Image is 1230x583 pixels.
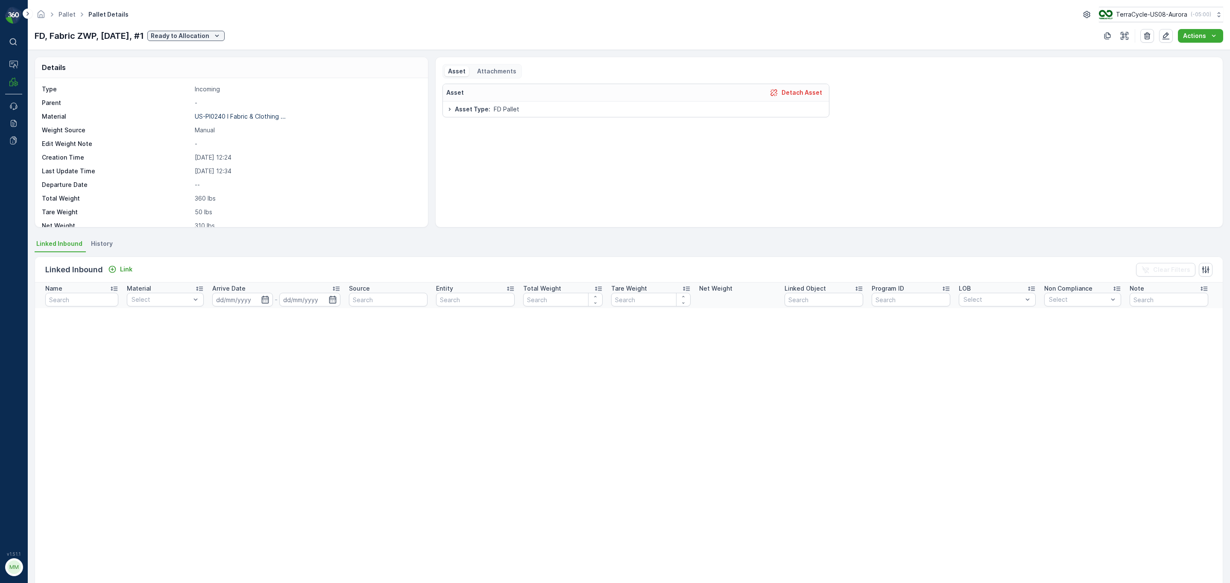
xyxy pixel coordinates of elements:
input: dd/mm/yyyy [212,293,273,306]
p: Parent [42,99,191,107]
input: Search [523,293,603,306]
p: Arrive Date [212,284,246,293]
p: - [195,99,419,107]
img: image_ci7OI47.png [1099,10,1113,19]
p: Clear Filters [1153,265,1190,274]
p: Asset [448,67,466,76]
input: Search [1130,293,1208,306]
p: - [195,140,419,148]
p: Type [42,85,191,93]
p: Detach Asset [782,88,822,97]
p: Incoming [195,85,419,93]
input: Search [436,293,515,306]
p: Asset [446,88,464,97]
p: Tare Weight [42,208,191,216]
p: Attachments [476,67,516,76]
p: Material [127,284,151,293]
p: 310 lbs [195,222,419,230]
img: logo [5,7,22,24]
p: Weight Source [42,126,191,134]
p: ( -05:00 ) [1191,11,1211,18]
p: Actions [1183,32,1206,40]
p: Linked Object [785,284,826,293]
p: - [275,294,278,305]
span: History [91,239,113,248]
p: Ready to Allocation [151,32,209,40]
button: Clear Filters [1136,263,1195,277]
p: Total Weight [523,284,561,293]
button: Link [105,264,136,274]
p: [DATE] 12:34 [195,167,419,175]
button: MM [5,558,22,576]
p: LOB [959,284,971,293]
span: FD Pallet [494,105,519,114]
p: Entity [436,284,453,293]
p: Tare Weight [611,284,647,293]
input: dd/mm/yyyy [279,293,340,306]
span: Pallet Details [87,10,130,19]
p: Linked Inbound [45,264,103,276]
p: US-PI0240 I Fabric & Clothing ... [195,113,286,120]
p: Material [42,112,191,121]
p: Net Weight [699,284,732,293]
span: Asset Type : [455,105,490,114]
p: -- [195,181,419,189]
span: Linked Inbound [36,239,82,248]
p: Link [120,265,132,274]
button: Detach Asset [766,87,826,98]
p: 50 lbs [195,208,419,216]
p: Departure Date [42,181,191,189]
p: Select [963,295,1022,304]
p: Source [349,284,370,293]
p: Name [45,284,62,293]
div: MM [7,560,21,574]
a: Homepage [36,13,46,20]
button: Ready to Allocation [147,31,225,41]
p: Note [1130,284,1144,293]
p: Manual [195,126,419,134]
input: Search [785,293,863,306]
p: Program ID [872,284,904,293]
button: Actions [1178,29,1223,43]
p: Edit Weight Note [42,140,191,148]
button: TerraCycle-US08-Aurora(-05:00) [1099,7,1223,22]
p: Net Weight [42,222,191,230]
p: Select [132,295,190,304]
p: Select [1049,295,1108,304]
p: Details [42,62,66,73]
p: Total Weight [42,194,191,203]
p: Non Compliance [1044,284,1092,293]
a: Pallet [59,11,76,18]
p: [DATE] 12:24 [195,153,419,162]
p: 360 lbs [195,194,419,203]
p: Last Update Time [42,167,191,175]
p: TerraCycle-US08-Aurora [1116,10,1187,19]
input: Search [611,293,691,306]
p: Creation Time [42,153,191,162]
span: v 1.51.1 [5,551,22,557]
input: Search [349,293,428,306]
input: Search [872,293,950,306]
input: Search [45,293,118,306]
p: FD, Fabric ZWP, [DATE], #1 [35,29,144,42]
